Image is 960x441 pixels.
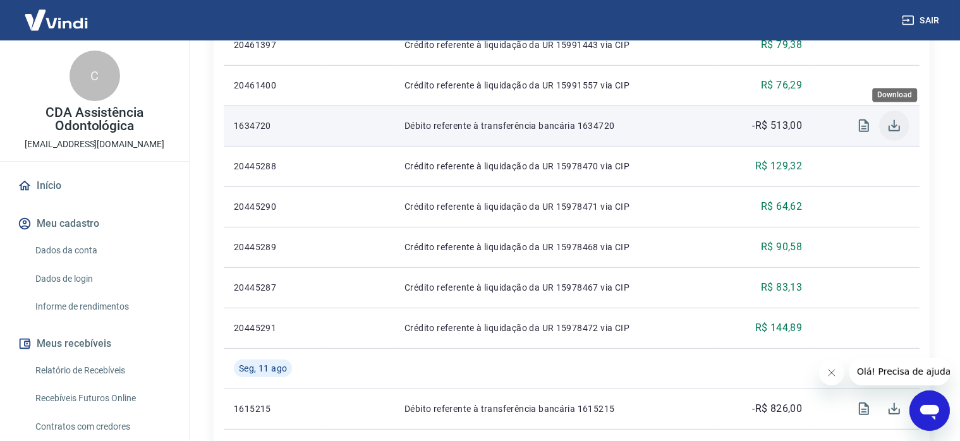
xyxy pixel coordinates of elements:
span: Visualizar [849,394,879,424]
span: Download [879,111,909,141]
p: 20461397 [234,39,318,51]
iframe: Botão para abrir a janela de mensagens [909,390,950,431]
span: Download [879,394,909,424]
p: 1615215 [234,402,318,415]
iframe: Mensagem da empresa [849,358,950,385]
p: R$ 76,29 [761,78,802,93]
p: R$ 90,58 [761,239,802,255]
p: Crédito referente à liquidação da UR 15978468 via CIP [404,241,709,253]
p: R$ 144,89 [755,320,803,335]
p: -R$ 826,00 [752,401,802,416]
a: Dados da conta [30,238,174,263]
button: Sair [899,9,945,32]
p: Débito referente à transferência bancária 1615215 [404,402,709,415]
div: C [70,51,120,101]
p: 20461400 [234,79,318,92]
p: 20445289 [234,241,318,253]
p: R$ 79,38 [761,37,802,52]
button: Meu cadastro [15,210,174,238]
a: Contratos com credores [30,414,174,440]
p: [EMAIL_ADDRESS][DOMAIN_NAME] [25,138,164,151]
p: Crédito referente à liquidação da UR 15978472 via CIP [404,322,709,334]
p: R$ 129,32 [755,159,803,174]
span: Olá! Precisa de ajuda? [8,9,106,19]
p: 1634720 [234,119,318,132]
span: Seg, 11 ago [239,362,287,375]
p: R$ 64,62 [761,199,802,214]
p: 20445287 [234,281,318,294]
p: Crédito referente à liquidação da UR 15978467 via CIP [404,281,709,294]
button: Meus recebíveis [15,330,174,358]
a: Dados de login [30,266,174,292]
div: Download [872,88,917,102]
p: R$ 83,13 [761,280,802,295]
iframe: Fechar mensagem [819,360,844,385]
p: Crédito referente à liquidação da UR 15991557 via CIP [404,79,709,92]
p: 20445290 [234,200,318,213]
p: CDA Assistência Odontológica [10,106,179,133]
p: -R$ 513,00 [752,118,802,133]
p: Crédito referente à liquidação da UR 15978471 via CIP [404,200,709,213]
p: Crédito referente à liquidação da UR 15991443 via CIP [404,39,709,51]
p: 20445291 [234,322,318,334]
span: Visualizar [849,111,879,141]
a: Informe de rendimentos [30,294,174,320]
p: Débito referente à transferência bancária 1634720 [404,119,709,132]
a: Relatório de Recebíveis [30,358,174,384]
p: Crédito referente à liquidação da UR 15978470 via CIP [404,160,709,172]
a: Recebíveis Futuros Online [30,385,174,411]
a: Início [15,172,174,200]
img: Vindi [15,1,97,39]
p: 20445288 [234,160,318,172]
